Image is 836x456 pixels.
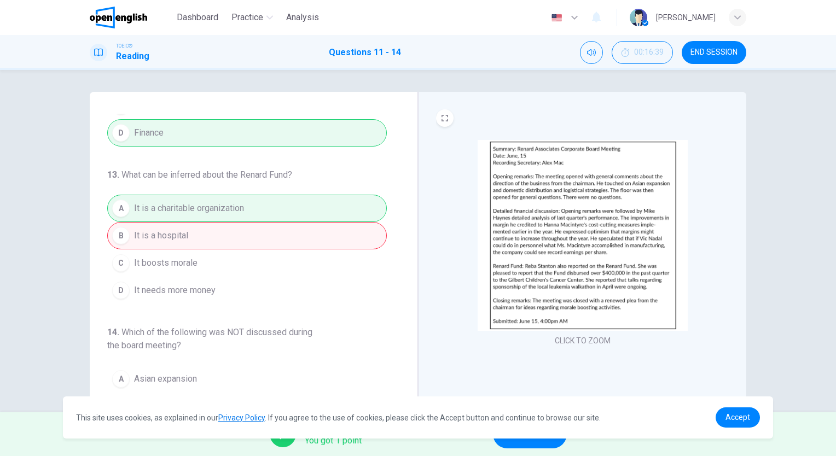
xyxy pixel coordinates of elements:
[690,48,738,57] span: END SESSION
[177,11,218,24] span: Dashboard
[90,7,172,28] a: OpenEnglish logo
[116,42,132,50] span: TOEIC®
[172,8,223,27] button: Dashboard
[682,41,746,64] button: END SESSION
[550,333,615,348] button: CLICK TO ZOOM
[630,9,647,26] img: Profile picture
[63,396,774,439] div: cookieconsent
[107,169,119,180] span: 13 .
[121,169,292,180] span: What can be inferred about the Renard Fund?
[725,413,750,422] span: Accept
[76,413,601,422] span: This site uses cookies, as explained in our . If you agree to the use of cookies, please click th...
[90,7,147,28] img: OpenEnglish logo
[107,327,312,350] span: Which of the following was NOT discussed during the board meeting?
[107,327,119,337] span: 14 .
[329,46,401,59] h1: Questions 11 - 14
[612,41,673,64] button: 00:16:39
[218,413,265,422] a: Privacy Policy
[580,41,603,64] div: Mute
[227,8,277,27] button: Practice
[282,8,323,27] button: Analysis
[634,48,664,57] span: 00:16:39
[286,11,319,24] span: Analysis
[550,14,564,22] img: en
[231,11,263,24] span: Practice
[305,434,362,447] span: You got 1 point
[478,140,688,331] img: undefined
[116,50,149,63] h1: Reading
[716,407,760,428] a: dismiss cookie message
[436,109,454,127] button: EXPAND
[656,11,716,24] div: [PERSON_NAME]
[612,41,673,64] div: Hide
